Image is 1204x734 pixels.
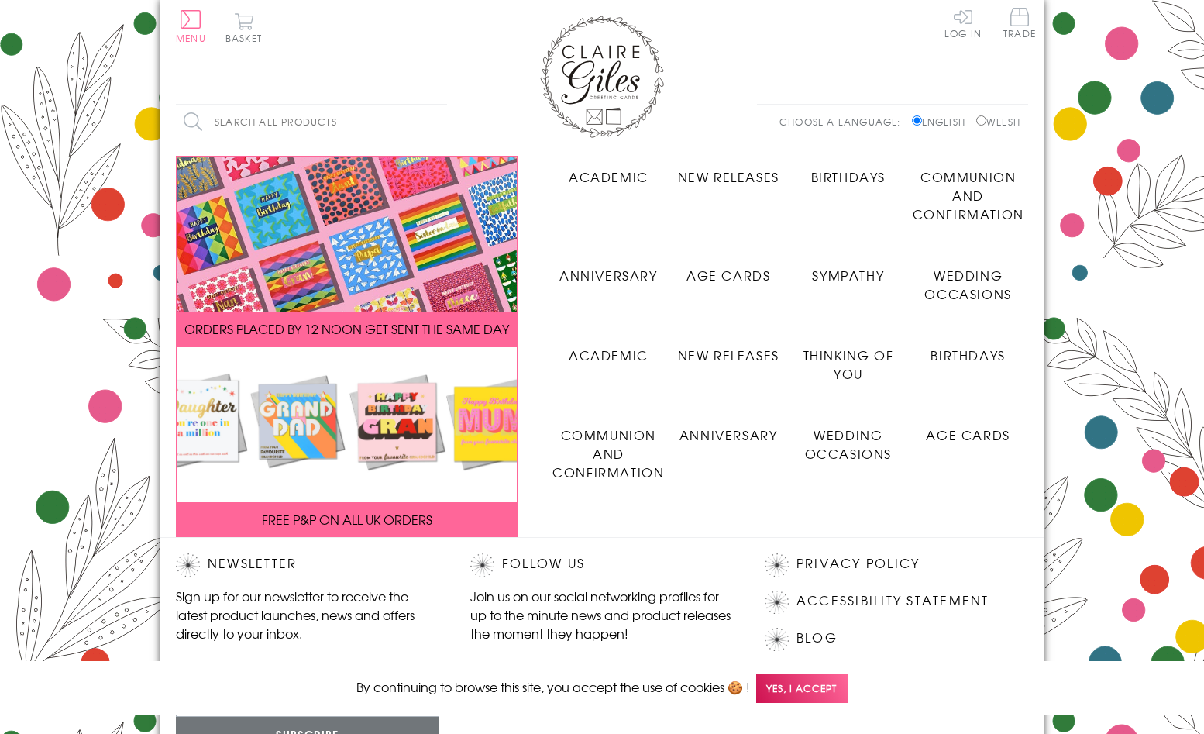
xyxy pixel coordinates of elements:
label: English [912,115,973,129]
a: Communion and Confirmation [549,414,669,481]
input: Welsh [976,115,986,126]
a: Accessibility Statement [796,591,989,612]
a: Sympathy [789,254,909,284]
a: Log In [944,8,982,38]
a: Birthdays [789,156,909,186]
span: Trade [1003,8,1036,38]
p: Choose a language: [779,115,909,129]
a: Academic [549,156,669,186]
h2: Follow Us [470,553,734,577]
span: Anniversary [679,426,778,444]
span: Birthdays [811,167,886,186]
a: Anniversary [549,254,669,284]
span: Communion and Confirmation [552,426,664,481]
a: Trade [1003,8,1036,41]
span: Wedding Occasions [805,426,892,463]
span: Thinking of You [803,346,894,383]
label: Email Address [176,660,439,674]
span: Yes, I accept [756,674,848,704]
span: Academic [569,167,648,186]
span: Wedding Occasions [924,266,1011,303]
a: Privacy Policy [796,553,920,574]
input: Search [432,105,447,140]
a: Blog [796,628,838,649]
a: Birthdays [908,334,1028,364]
span: FREE P&P ON ALL UK ORDERS [262,510,432,529]
a: New Releases [669,334,789,364]
span: Age Cards [926,426,1010,444]
a: Age Cards [908,414,1028,444]
input: English [912,115,922,126]
h2: Newsletter [176,553,439,577]
a: New Releases [669,156,789,186]
a: Thinking of You [789,334,909,383]
span: Birthdays [931,346,1005,364]
a: Wedding Occasions [789,414,909,463]
span: Academic [569,346,648,364]
span: ORDERS PLACED BY 12 NOON GET SENT THE SAME DAY [184,319,509,338]
span: Communion and Confirmation [913,167,1024,223]
span: Anniversary [559,266,658,284]
span: Age Cards [686,266,770,284]
button: Basket [222,12,265,43]
label: Welsh [976,115,1020,129]
img: Claire Giles Greetings Cards [540,16,664,138]
a: Academic [549,334,669,364]
a: Anniversary [669,414,789,444]
a: Communion and Confirmation [908,156,1028,223]
span: New Releases [678,346,779,364]
span: Menu [176,31,206,45]
input: Search all products [176,105,447,140]
span: Sympathy [812,266,884,284]
button: Menu [176,10,206,43]
span: New Releases [678,167,779,186]
p: Sign up for our newsletter to receive the latest product launches, news and offers directly to yo... [176,587,439,643]
a: Age Cards [669,254,789,284]
p: Join us on our social networking profiles for up to the minute news and product releases the mome... [470,587,734,643]
a: Wedding Occasions [908,254,1028,303]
